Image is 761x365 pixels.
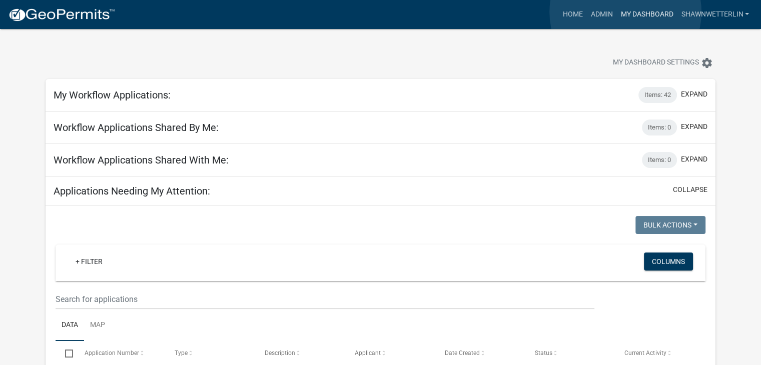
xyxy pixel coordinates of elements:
a: My Dashboard [616,5,677,24]
button: expand [681,154,707,164]
button: My Dashboard Settingssettings [605,53,721,72]
span: Application Number [85,349,139,356]
span: Current Activity [624,349,666,356]
input: Search for applications [56,289,594,309]
button: collapse [673,184,707,195]
h5: My Workflow Applications: [54,89,171,101]
h5: Applications Needing My Attention: [54,185,210,197]
datatable-header-cell: Type [165,341,255,365]
datatable-header-cell: Applicant [345,341,435,365]
datatable-header-cell: Status [525,341,615,365]
a: ShawnWetterlin [677,5,753,24]
button: expand [681,89,707,99]
a: Home [558,5,586,24]
button: Columns [644,252,693,270]
a: Admin [586,5,616,24]
datatable-header-cell: Current Activity [615,341,705,365]
a: Data [56,309,84,341]
datatable-header-cell: Date Created [435,341,525,365]
button: expand [681,121,707,132]
span: Date Created [444,349,479,356]
div: Items: 0 [642,152,677,168]
datatable-header-cell: Description [255,341,345,365]
span: Applicant [354,349,380,356]
datatable-header-cell: Select [56,341,75,365]
button: Bulk Actions [635,216,705,234]
h5: Workflow Applications Shared By Me: [54,121,219,133]
span: Status [534,349,552,356]
i: settings [701,57,713,69]
span: Type [175,349,188,356]
span: My Dashboard Settings [613,57,699,69]
h5: Workflow Applications Shared With Me: [54,154,229,166]
span: Description [265,349,295,356]
div: Items: 42 [638,87,677,103]
div: Items: 0 [642,119,677,135]
a: + Filter [68,252,111,270]
a: Map [84,309,111,341]
datatable-header-cell: Application Number [75,341,165,365]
